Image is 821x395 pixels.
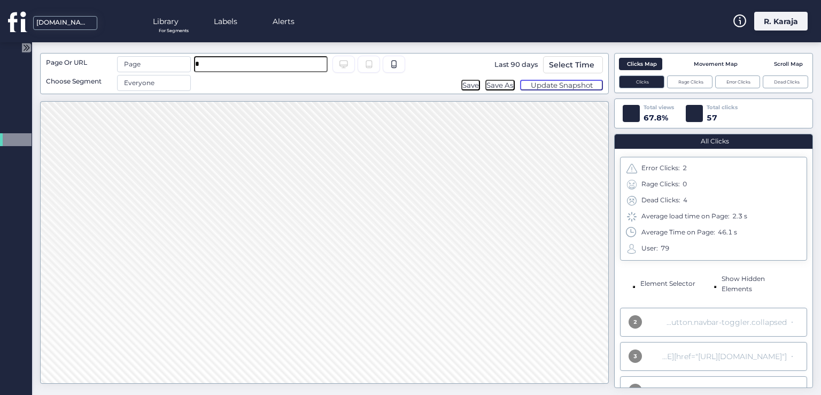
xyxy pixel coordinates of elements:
span: Show Hidden Elements [722,274,794,294]
span: Rage Clicks [678,79,703,86]
span: Error Clicks: [641,163,680,173]
div: Choose Segment [46,77,110,87]
span: Average load time on Page: [641,211,730,222]
span: For Segments [159,27,189,34]
div: 46.1 s [718,227,737,238]
div: Page Or URL [46,58,110,68]
span: Average Time on Page: [641,227,715,238]
button: Update Snapshot [520,80,603,90]
span: Movement Map [694,60,738,69]
span: Rage Clicks: [641,179,680,189]
span: Element Selector [640,279,695,289]
button: Save [461,80,480,90]
div: 57 [707,112,738,124]
div: R. Karaja [754,12,808,31]
div: Select Time [546,58,597,71]
div: 3 [629,350,642,363]
div: Total clicks [707,103,738,112]
span: All Clicks [701,136,729,147]
span: Alerts [273,16,295,27]
div: Total views [644,103,674,112]
span: Dead Clicks: [641,195,680,206]
span: Error Clicks [726,79,750,86]
span: User: [641,244,658,254]
span: Clicks [636,79,649,86]
div: [DOMAIN_NAME] [36,18,90,28]
div: 0 [683,179,687,189]
span: Page [124,59,141,70]
span: Save As [486,81,514,89]
div: 2 [629,315,642,329]
div: body nav#main-navbar.navbar.navbar-expand-lg.bg-white.py-lg-2.sticky-top div.container-fluid.px-l... [662,316,787,328]
span: Labels [214,16,237,27]
span: Scroll Map [774,60,803,69]
div: Last 90 days [492,56,540,73]
span: Save [462,81,479,89]
div: 2.3 s [732,211,747,222]
span: Everyone [124,78,154,88]
span: Dead Clicks [774,79,800,86]
span: Update Snapshot [531,81,593,89]
span: Library [153,16,179,27]
div: 67.8% [644,112,674,124]
div: div.container-fluid.px-lg-5 div#[DOMAIN_NAME] ul#[DOMAIN_NAME] li#[DOMAIN_NAME]_[DOMAIN_NAME] [DO... [662,351,787,362]
span: Clicks Map [627,60,657,69]
button: Save As [485,80,515,90]
div: 4 [683,195,687,206]
div: 79 [661,244,669,254]
div: 2 [683,163,687,173]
